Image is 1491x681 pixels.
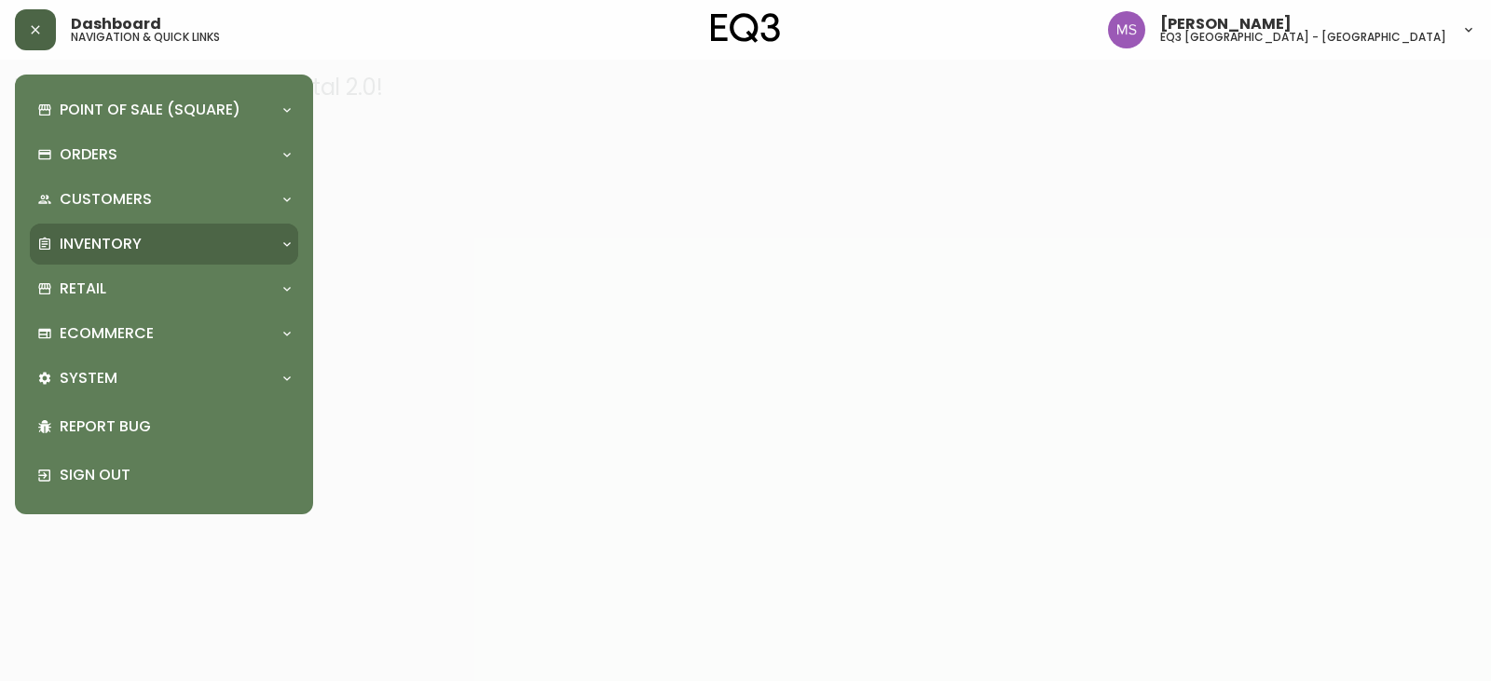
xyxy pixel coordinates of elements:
[60,465,291,485] p: Sign Out
[30,179,298,220] div: Customers
[30,402,298,451] div: Report Bug
[60,416,291,437] p: Report Bug
[60,144,117,165] p: Orders
[60,100,240,120] p: Point of Sale (Square)
[1160,32,1446,43] h5: eq3 [GEOGRAPHIC_DATA] - [GEOGRAPHIC_DATA]
[71,32,220,43] h5: navigation & quick links
[60,189,152,210] p: Customers
[711,13,780,43] img: logo
[60,323,154,344] p: Ecommerce
[30,451,298,499] div: Sign Out
[60,368,117,388] p: System
[30,313,298,354] div: Ecommerce
[30,224,298,265] div: Inventory
[71,17,161,32] span: Dashboard
[60,234,142,254] p: Inventory
[30,134,298,175] div: Orders
[30,89,298,130] div: Point of Sale (Square)
[60,279,106,299] p: Retail
[1108,11,1145,48] img: 1b6e43211f6f3cc0b0729c9049b8e7af
[30,268,298,309] div: Retail
[30,358,298,399] div: System
[1160,17,1292,32] span: [PERSON_NAME]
